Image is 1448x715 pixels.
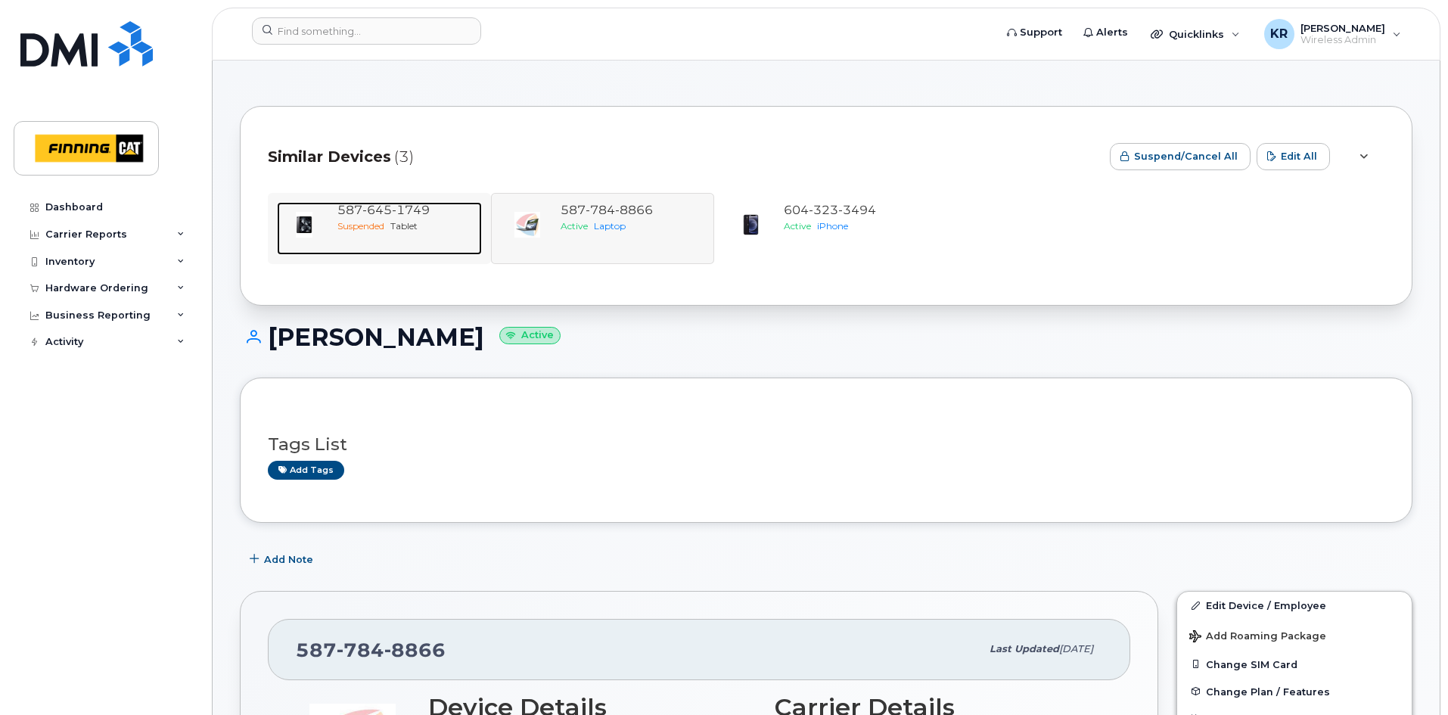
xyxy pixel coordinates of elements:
span: Suspend/Cancel All [1134,149,1238,163]
h1: [PERSON_NAME] [240,324,1412,350]
a: 5876451749SuspendedTablet [277,202,482,255]
span: 587 [296,639,446,661]
span: 8866 [384,639,446,661]
span: 3494 [838,203,876,217]
span: 645 [362,203,392,217]
button: Add Note [240,546,326,573]
span: Similar Devices [268,146,391,168]
span: (3) [394,146,414,168]
button: Add Roaming Package [1177,620,1412,651]
span: Add Note [264,552,313,567]
span: 604 [784,203,876,217]
span: Last updated [990,643,1059,654]
button: Suspend/Cancel All [1110,143,1251,170]
span: Suspended [337,220,384,232]
img: image20231002-4137094-4ke690.jpeg [735,210,766,240]
span: 323 [809,203,838,217]
span: Add Roaming Package [1189,630,1326,645]
span: 1749 [392,203,430,217]
span: Active [784,220,811,232]
span: Edit All [1281,149,1317,163]
span: Change Plan / Features [1206,685,1330,697]
h3: Tags List [268,435,1384,454]
span: 784 [337,639,384,661]
span: [DATE] [1059,643,1093,654]
span: iPhone [817,220,848,232]
button: Change Plan / Features [1177,678,1412,705]
span: 587 [337,203,430,217]
a: Edit Device / Employee [1177,592,1412,619]
img: image20231002-4137094-1mgo0t5.jpeg [289,210,319,240]
a: Add tags [268,461,344,480]
span: Tablet [390,220,418,232]
button: Edit All [1257,143,1330,170]
button: Change SIM Card [1177,651,1412,678]
a: 6043233494ActiveiPhone [723,202,928,255]
iframe: Messenger Launcher [1382,649,1437,704]
small: Active [499,327,561,344]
